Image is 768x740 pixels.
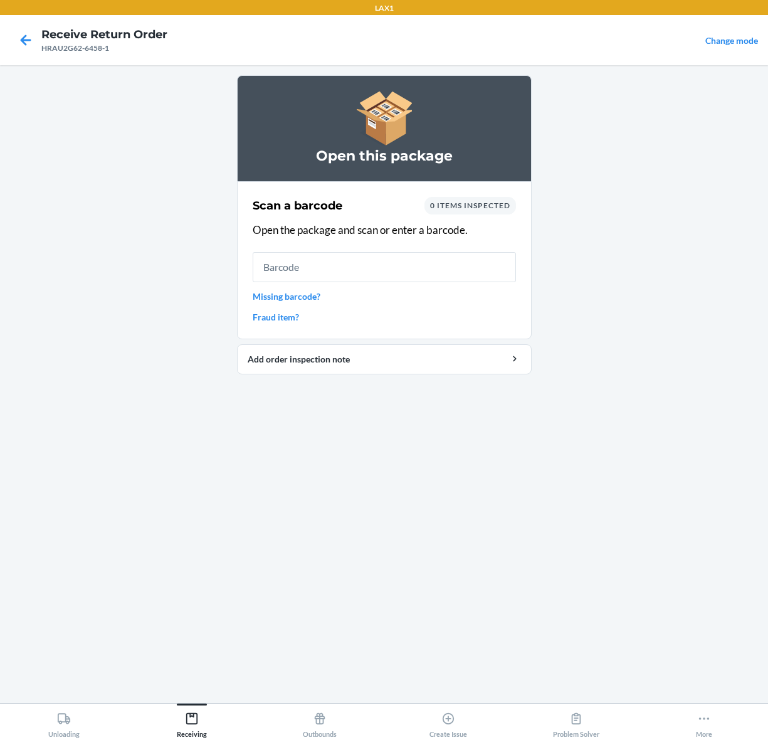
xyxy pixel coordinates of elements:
button: Add order inspection note [237,344,532,374]
a: Missing barcode? [253,290,516,303]
a: Fraud item? [253,310,516,324]
button: More [640,704,768,738]
p: LAX1 [375,3,394,14]
input: Barcode [253,252,516,282]
h2: Scan a barcode [253,198,342,214]
button: Problem Solver [512,704,640,738]
div: Create Issue [429,707,467,738]
div: Problem Solver [553,707,599,738]
div: Add order inspection note [248,352,521,366]
h4: Receive Return Order [41,26,167,43]
div: More [696,707,712,738]
div: Outbounds [303,707,337,738]
button: Receiving [128,704,256,738]
span: 0 items inspected [430,201,510,210]
button: Outbounds [256,704,384,738]
button: Create Issue [384,704,512,738]
p: Open the package and scan or enter a barcode. [253,222,516,238]
div: HRAU2G62-6458-1 [41,43,167,54]
div: Receiving [177,707,207,738]
a: Change mode [705,35,758,46]
h3: Open this package [253,146,516,166]
div: Unloading [48,707,80,738]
